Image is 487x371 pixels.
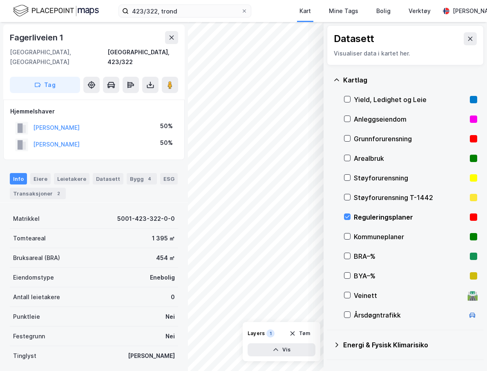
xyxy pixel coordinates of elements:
[150,273,175,282] div: Enebolig
[10,188,66,199] div: Transaksjoner
[343,340,477,350] div: Energi & Fysisk Klimarisiko
[93,173,123,184] div: Datasett
[334,49,477,58] div: Visualiser data i kartet her.
[13,214,40,224] div: Matrikkel
[334,32,374,45] div: Datasett
[13,312,40,322] div: Punktleie
[446,332,487,371] iframe: Chat Widget
[10,107,178,116] div: Hjemmelshaver
[165,312,175,322] div: Nei
[13,292,60,302] div: Antall leietakere
[10,173,27,184] div: Info
[129,5,241,17] input: Søk på adresse, matrikkel, gårdeiere, leietakere eller personer
[13,273,54,282] div: Eiendomstype
[165,331,175,341] div: Nei
[128,351,175,361] div: [PERSON_NAME]
[117,214,175,224] div: 5001-423-322-0-0
[409,6,431,16] div: Verktøy
[145,175,154,183] div: 4
[160,121,173,131] div: 50%
[354,232,467,242] div: Kommuneplaner
[299,6,311,16] div: Kart
[156,253,175,263] div: 454 ㎡
[30,173,51,184] div: Eiere
[13,233,46,243] div: Tomteareal
[354,95,467,104] div: Yield, Ledighet og Leie
[266,329,275,338] div: 1
[354,291,464,300] div: Veinett
[13,351,36,361] div: Tinglyst
[13,4,99,18] img: logo.f888ab2527a4732fd821a326f86c7f29.svg
[54,189,63,198] div: 2
[354,310,464,320] div: Årsdøgntrafikk
[467,290,478,301] div: 🛣️
[13,331,45,341] div: Festegrunn
[354,173,467,183] div: Støyforurensning
[354,134,467,144] div: Grunnforurensning
[152,233,175,243] div: 1 395 ㎡
[354,153,467,163] div: Arealbruk
[171,292,175,302] div: 0
[376,6,391,16] div: Bolig
[248,330,265,337] div: Layers
[343,75,477,85] div: Kartlag
[160,138,173,148] div: 50%
[127,173,157,184] div: Bygg
[354,212,467,222] div: Reguleringsplaner
[107,47,178,67] div: [GEOGRAPHIC_DATA], 423/322
[10,77,80,93] button: Tag
[160,173,178,184] div: ESG
[354,193,467,202] div: Støyforurensning T-1442
[10,31,65,44] div: Fagerliveien 1
[284,327,315,340] button: Tøm
[329,6,358,16] div: Mine Tags
[446,332,487,371] div: Kontrollprogram for chat
[54,173,89,184] div: Leietakere
[354,271,467,281] div: BYA–%
[354,114,467,124] div: Anleggseiendom
[10,47,107,67] div: [GEOGRAPHIC_DATA], [GEOGRAPHIC_DATA]
[248,343,315,356] button: Vis
[354,251,467,261] div: BRA–%
[13,253,60,263] div: Bruksareal (BRA)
